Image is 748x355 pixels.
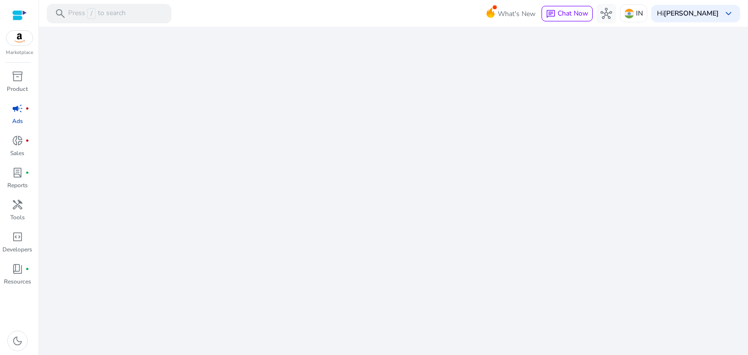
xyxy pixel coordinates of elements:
[7,85,28,93] p: Product
[498,5,536,22] span: What's New
[68,8,126,19] p: Press to search
[25,139,29,142] span: fiber_manual_record
[12,263,23,275] span: book_4
[25,171,29,175] span: fiber_manual_record
[624,9,634,18] img: in.svg
[12,103,23,114] span: campaign
[87,8,96,19] span: /
[12,335,23,347] span: dark_mode
[4,277,31,286] p: Resources
[2,245,32,254] p: Developers
[546,9,556,19] span: chat
[657,10,719,17] p: Hi
[664,9,719,18] b: [PERSON_NAME]
[12,71,23,82] span: inventory_2
[542,6,593,21] button: chatChat Now
[55,8,66,19] span: search
[6,31,33,45] img: amazon.svg
[636,5,643,22] p: IN
[12,135,23,146] span: donut_small
[7,181,28,190] p: Reports
[25,267,29,271] span: fiber_manual_record
[600,8,612,19] span: hub
[10,149,24,158] p: Sales
[25,106,29,110] span: fiber_manual_record
[597,4,616,23] button: hub
[723,8,734,19] span: keyboard_arrow_down
[12,199,23,211] span: handyman
[6,49,33,56] p: Marketplace
[12,167,23,178] span: lab_profile
[10,213,25,222] p: Tools
[558,9,588,18] span: Chat Now
[12,231,23,243] span: code_blocks
[12,117,23,125] p: Ads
